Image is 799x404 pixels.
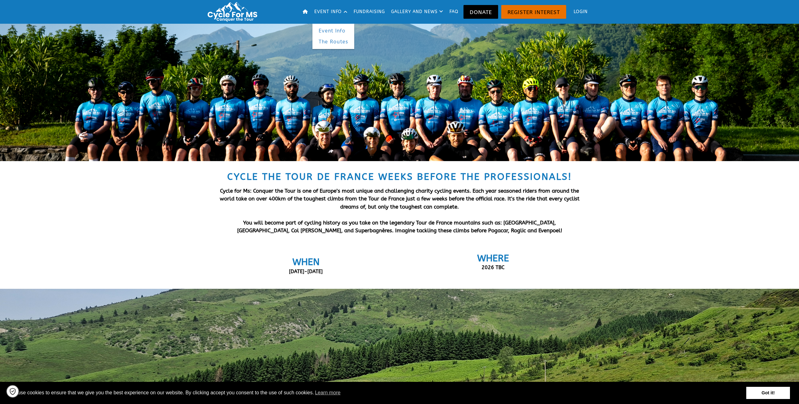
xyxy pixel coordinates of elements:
[314,388,341,397] a: learn more about cookies
[292,256,320,268] span: WHEN
[312,36,354,47] a: The Routes
[237,219,562,234] strong: You will become part of cycling history as you take on the legendary Tour de France mountains suc...
[312,25,354,37] a: Event Info
[220,188,580,210] span: Cycle for Ms: Conquer the Tour is one of Europe’s most unique and challenging charity cycling eve...
[746,387,790,399] a: dismiss cookie message
[227,171,572,182] span: Cycle the Tour de France weeks before the professionals!
[482,264,505,270] span: 2026 TBC
[501,5,566,19] a: Register Interest
[289,269,323,274] span: [DATE]-[DATE]
[9,388,746,397] span: We use cookies to ensure that we give you the best experience on our website. By clicking accept ...
[463,5,498,19] a: Donate
[205,1,262,22] img: Cycle for MS: Conquer the Tour
[6,385,19,398] a: Cookie settings
[477,253,509,264] span: WHERE
[568,2,590,22] a: Login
